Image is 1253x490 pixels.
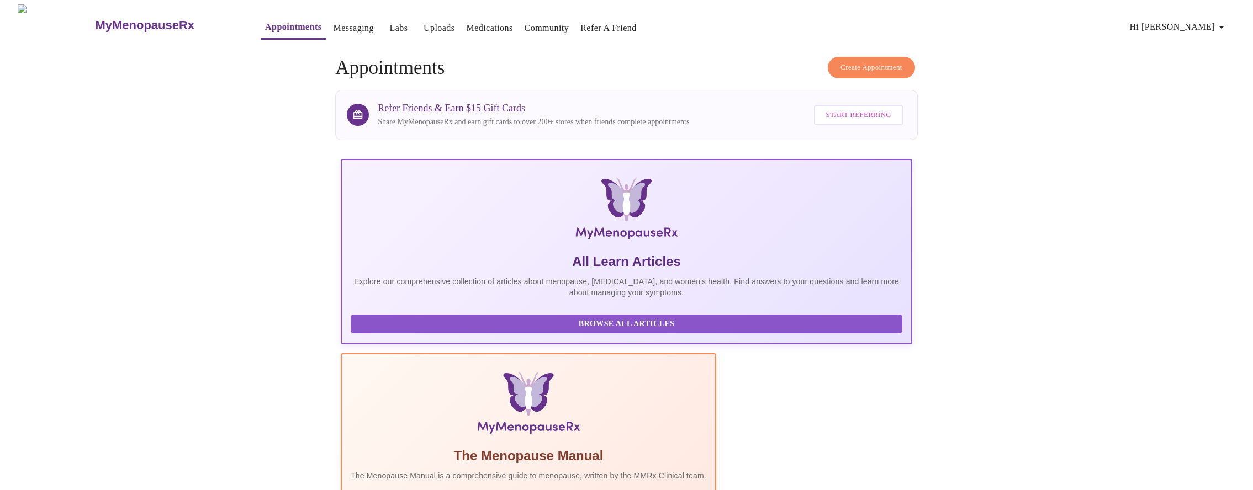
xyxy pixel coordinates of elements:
button: Community [520,17,574,39]
p: The Menopause Manual is a comprehensive guide to menopause, written by the MMRx Clinical team. [351,470,706,481]
p: Share MyMenopauseRx and earn gift cards to over 200+ stores when friends complete appointments [378,116,689,127]
button: Medications [462,17,517,39]
span: Start Referring [826,109,891,121]
span: Browse All Articles [362,317,891,331]
button: Labs [381,17,416,39]
a: Start Referring [811,99,906,131]
img: MyMenopauseRx Logo [437,178,817,244]
h5: The Menopause Manual [351,447,706,465]
a: Browse All Articles [351,318,905,328]
button: Appointments [261,16,326,40]
button: Browse All Articles [351,315,902,334]
button: Refer a Friend [576,17,641,39]
a: Community [525,20,569,36]
img: MyMenopauseRx Logo [18,4,94,46]
h3: MyMenopauseRx [95,18,194,33]
button: Create Appointment [828,57,915,78]
button: Start Referring [814,105,903,125]
span: Create Appointment [840,61,902,74]
p: Explore our comprehensive collection of articles about menopause, [MEDICAL_DATA], and women's hea... [351,276,902,298]
h4: Appointments [335,57,918,79]
a: Refer a Friend [580,20,637,36]
h5: All Learn Articles [351,253,902,270]
a: Uploads [424,20,455,36]
h3: Refer Friends & Earn $15 Gift Cards [378,103,689,114]
button: Uploads [419,17,459,39]
a: Appointments [265,19,321,35]
a: Medications [466,20,512,36]
img: Menopause Manual [407,372,649,438]
button: Hi [PERSON_NAME] [1125,16,1233,38]
button: Messaging [329,17,378,39]
a: Messaging [334,20,374,36]
a: MyMenopauseRx [94,6,239,45]
a: Labs [389,20,408,36]
span: Hi [PERSON_NAME] [1130,19,1228,35]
